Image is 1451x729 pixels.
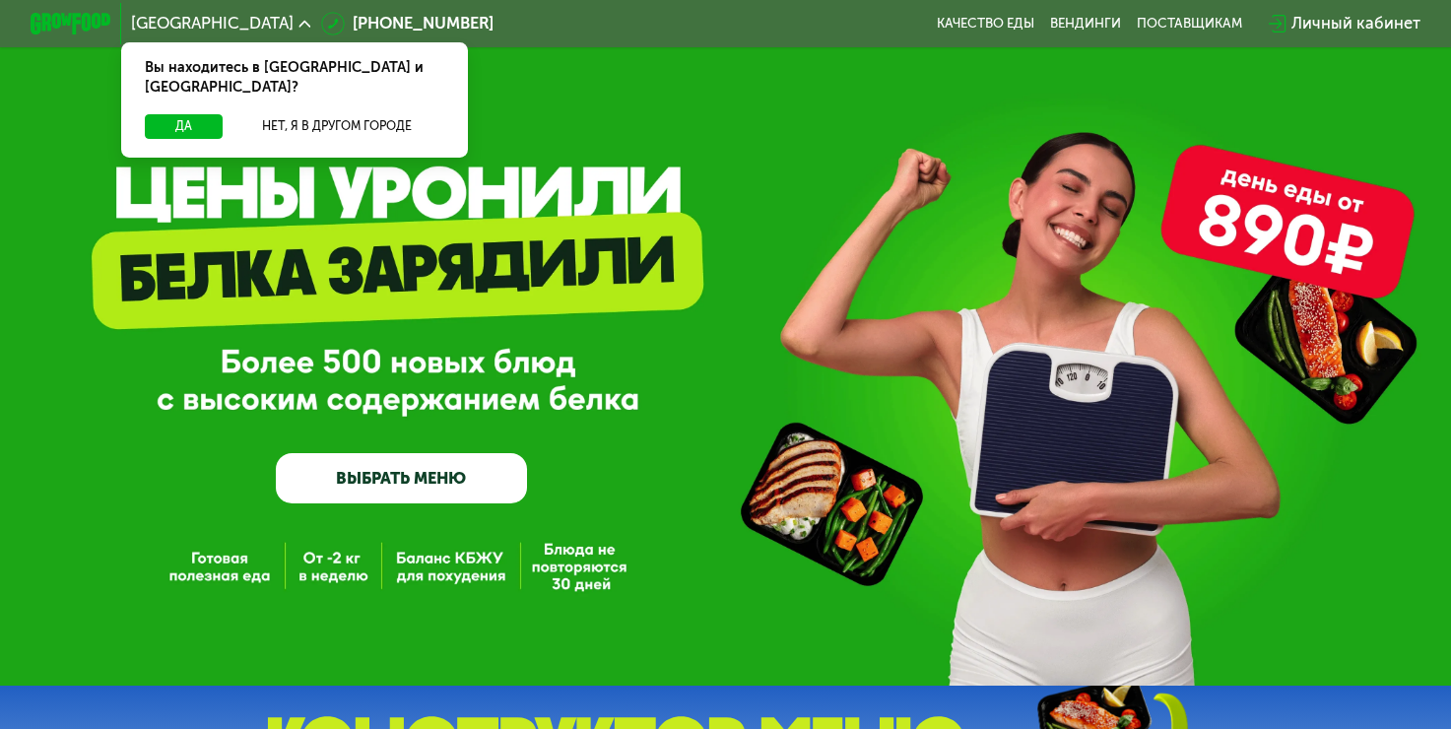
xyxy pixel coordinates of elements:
[121,42,468,115] div: Вы находитесь в [GEOGRAPHIC_DATA] и [GEOGRAPHIC_DATA]?
[276,453,527,503] a: ВЫБРАТЬ МЕНЮ
[145,114,223,139] button: Да
[321,12,495,36] a: [PHONE_NUMBER]
[1137,16,1242,32] div: поставщикам
[1050,16,1121,32] a: Вендинги
[231,114,443,139] button: Нет, я в другом городе
[1291,12,1420,36] div: Личный кабинет
[937,16,1034,32] a: Качество еды
[131,16,294,32] span: [GEOGRAPHIC_DATA]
